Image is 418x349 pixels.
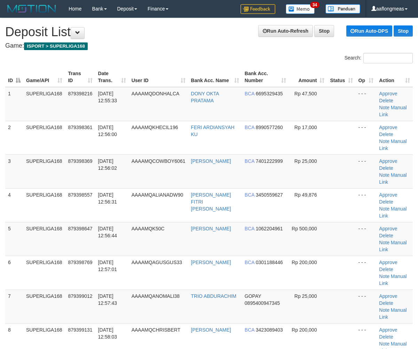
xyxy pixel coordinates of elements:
[191,158,231,164] a: [PERSON_NAME]
[379,293,397,299] a: Approve
[23,87,65,121] td: SUPERLIGA168
[379,206,407,219] a: Manual Link
[379,341,389,347] a: Note
[191,327,231,333] a: [PERSON_NAME]
[379,260,397,265] a: Approve
[256,158,283,164] span: Copy 7401222999 to clipboard
[379,132,393,137] a: Delete
[68,158,92,164] span: 879398369
[5,154,23,188] td: 3
[191,260,231,265] a: [PERSON_NAME]
[258,25,313,37] a: Run Auto-Refresh
[98,125,117,137] span: [DATE] 12:56:00
[363,53,413,63] input: Search:
[68,260,92,265] span: 879398769
[294,293,317,299] span: Rp 25,000
[294,91,317,96] span: Rp 47,500
[327,67,355,87] th: Status: activate to sort column ascending
[23,289,65,323] td: SUPERLIGA168
[379,327,397,333] a: Approve
[191,91,219,103] a: DONY OKTA PRATAMA
[292,226,317,231] span: Rp 500,000
[245,260,254,265] span: BCA
[129,67,188,87] th: User ID: activate to sort column ascending
[132,293,180,299] span: AAAAMQANOMALI38
[191,192,231,212] a: [PERSON_NAME] FITRI [PERSON_NAME]
[379,105,407,117] a: Manual Link
[5,289,23,323] td: 7
[23,154,65,188] td: SUPERLIGA168
[256,125,283,130] span: Copy 8990577260 to clipboard
[23,188,65,222] td: SUPERLIGA168
[310,2,320,8] span: 34
[98,293,117,306] span: [DATE] 12:57:43
[132,125,178,130] span: AAAAMQKHECIL196
[191,226,231,231] a: [PERSON_NAME]
[68,226,92,231] span: 879398647
[132,91,180,96] span: AAAAMQDONHALCA
[68,192,92,198] span: 879398557
[292,260,317,265] span: Rp 200,000
[245,293,261,299] span: GOPAY
[379,307,407,320] a: Manual Link
[379,199,393,205] a: Delete
[24,42,88,50] span: ISPORT > SUPERLIGA168
[379,334,393,340] a: Delete
[379,91,397,96] a: Approve
[379,240,389,245] a: Note
[132,260,182,265] span: AAAAMQAGUSGUS33
[345,53,413,63] label: Search:
[394,25,413,37] a: Stop
[5,3,58,14] img: MOTION_logo.png
[376,67,413,87] th: Action: activate to sort column ascending
[379,273,389,279] a: Note
[379,273,407,286] a: Manual Link
[98,158,117,171] span: [DATE] 12:56:02
[314,25,334,37] a: Stop
[132,192,183,198] span: AAAAMQALIANADW90
[379,158,397,164] a: Approve
[292,327,317,333] span: Rp 200,000
[245,125,254,130] span: BCA
[379,226,397,231] a: Approve
[23,67,65,87] th: Game/API: activate to sort column ascending
[379,267,393,272] a: Delete
[379,105,389,110] a: Note
[256,226,283,231] span: Copy 1062204961 to clipboard
[240,4,275,14] img: Feedback.jpg
[245,192,254,198] span: BCA
[379,98,393,103] a: Delete
[379,300,393,306] a: Delete
[356,87,377,121] td: - - -
[356,67,377,87] th: Op: activate to sort column ascending
[379,138,407,151] a: Manual Link
[98,192,117,205] span: [DATE] 12:56:31
[68,293,92,299] span: 879399012
[68,91,92,96] span: 879398216
[132,327,181,333] span: AAAAMQCHRISBERT
[356,289,377,323] td: - - -
[294,192,317,198] span: Rp 49,876
[188,67,242,87] th: Bank Acc. Name: activate to sort column ascending
[68,125,92,130] span: 879398361
[256,192,283,198] span: Copy 3450559627 to clipboard
[191,293,237,299] a: TRIO ABDURACHIM
[379,125,397,130] a: Approve
[245,327,254,333] span: BCA
[5,121,23,154] td: 2
[379,172,389,178] a: Note
[325,4,360,14] img: panduan.png
[356,222,377,256] td: - - -
[5,42,413,49] h4: Game:
[294,158,317,164] span: Rp 25,000
[286,4,315,14] img: Button%20Memo.svg
[245,158,254,164] span: BCA
[5,67,23,87] th: ID: activate to sort column descending
[256,91,283,96] span: Copy 6695329435 to clipboard
[23,222,65,256] td: SUPERLIGA168
[379,240,407,252] a: Manual Link
[379,206,389,212] a: Note
[289,67,328,87] th: Amount: activate to sort column ascending
[379,138,389,144] a: Note
[356,154,377,188] td: - - -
